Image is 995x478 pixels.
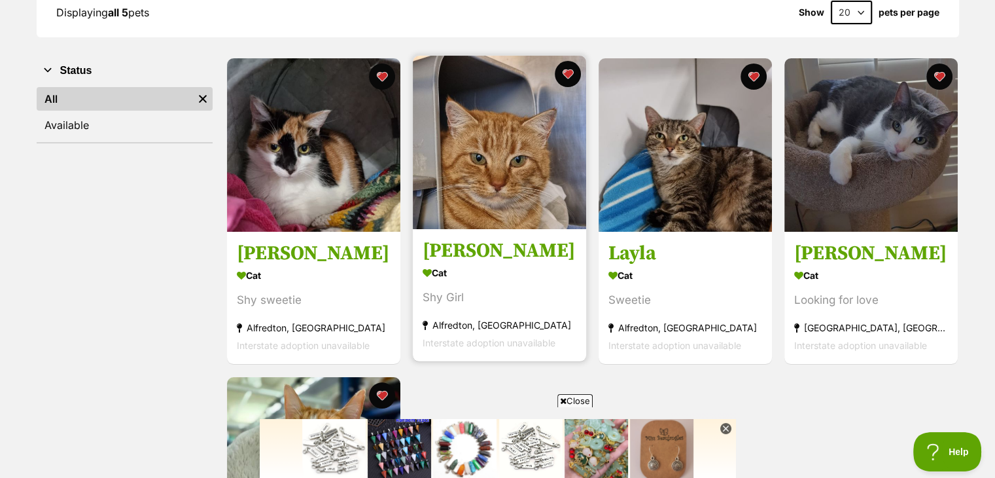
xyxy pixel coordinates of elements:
[608,242,762,267] h3: Layla
[784,232,958,365] a: [PERSON_NAME] Cat Looking for love [GEOGRAPHIC_DATA], [GEOGRAPHIC_DATA] Interstate adoption unava...
[237,320,391,337] div: Alfredton, [GEOGRAPHIC_DATA]
[794,267,948,285] div: Cat
[794,242,948,267] h3: [PERSON_NAME]
[413,56,586,229] img: Vanessa
[413,229,586,362] a: [PERSON_NAME] Cat Shy Girl Alfredton, [GEOGRAPHIC_DATA] Interstate adoption unavailable favourite
[741,64,767,90] button: favourite
[799,7,824,18] span: Show
[599,232,772,365] a: Layla Cat Sweetie Alfredton, [GEOGRAPHIC_DATA] Interstate adoption unavailable favourite
[237,340,370,352] span: Interstate adoption unavailable
[237,267,391,285] div: Cat
[794,292,948,310] div: Looking for love
[37,113,213,137] a: Available
[227,58,400,232] img: Sharon
[599,58,772,232] img: Layla
[37,84,213,142] div: Status
[37,62,213,79] button: Status
[193,87,213,111] a: Remove filter
[423,338,555,349] span: Interstate adoption unavailable
[423,239,576,264] h3: [PERSON_NAME]
[37,87,193,111] a: All
[369,64,395,90] button: favourite
[608,340,741,352] span: Interstate adoption unavailable
[879,7,939,18] label: pets per page
[237,242,391,267] h3: [PERSON_NAME]
[369,382,395,409] button: favourite
[56,6,149,19] span: Displaying pets
[913,432,982,471] iframe: Help Scout Beacon - Open
[794,320,948,337] div: [GEOGRAPHIC_DATA], [GEOGRAPHIC_DATA]
[237,292,391,310] div: Shy sweetie
[926,64,952,90] button: favourite
[108,6,128,19] strong: all 5
[794,340,927,352] span: Interstate adoption unavailable
[423,289,576,307] div: Shy Girl
[784,58,958,232] img: Sara
[608,320,762,337] div: Alfredton, [GEOGRAPHIC_DATA]
[555,61,581,87] button: favourite
[260,413,736,471] iframe: Advertisement
[608,267,762,285] div: Cat
[423,317,576,335] div: Alfredton, [GEOGRAPHIC_DATA]
[227,232,400,365] a: [PERSON_NAME] Cat Shy sweetie Alfredton, [GEOGRAPHIC_DATA] Interstate adoption unavailable favourite
[608,292,762,310] div: Sweetie
[423,264,576,283] div: Cat
[557,394,593,407] span: Close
